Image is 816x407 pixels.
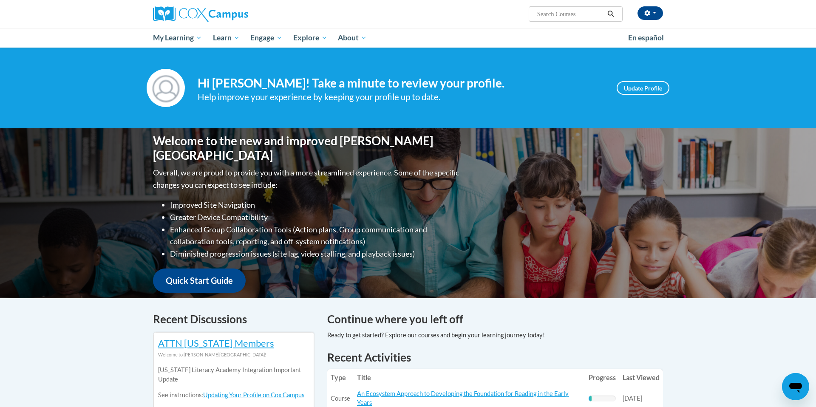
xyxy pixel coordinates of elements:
a: Cox Campus [153,6,314,22]
a: Learn [207,28,245,48]
h4: Recent Discussions [153,311,314,328]
a: ATTN [US_STATE] Members [158,337,274,349]
span: Learn [213,33,240,43]
a: About [333,28,373,48]
th: Title [354,369,585,386]
li: Improved Site Navigation [170,199,461,211]
a: Engage [245,28,288,48]
img: Profile Image [147,69,185,107]
li: Diminished progression issues (site lag, video stalling, and playback issues) [170,248,461,260]
a: Updating Your Profile on Cox Campus [203,391,304,399]
span: About [338,33,367,43]
span: [DATE] [623,395,642,402]
a: Explore [288,28,333,48]
div: Progress, % [589,396,592,401]
th: Last Viewed [619,369,663,386]
a: My Learning [147,28,207,48]
span: My Learning [153,33,202,43]
div: Help improve your experience by keeping your profile up to date. [198,90,604,104]
li: Enhanced Group Collaboration Tools (Action plans, Group communication and collaboration tools, re... [170,223,461,248]
button: Account Settings [637,6,663,20]
h1: Welcome to the new and improved [PERSON_NAME][GEOGRAPHIC_DATA] [153,134,461,162]
th: Progress [585,369,619,386]
span: Explore [293,33,327,43]
h1: Recent Activities [327,350,663,365]
div: Main menu [140,28,676,48]
p: [US_STATE] Literacy Academy Integration Important Update [158,365,309,384]
a: Update Profile [617,81,669,95]
li: Greater Device Compatibility [170,211,461,223]
p: Overall, we are proud to provide you with a more streamlined experience. Some of the specific cha... [153,167,461,191]
span: En español [628,33,664,42]
img: Cox Campus [153,6,248,22]
input: Search Courses [536,9,604,19]
span: Engage [250,33,282,43]
h4: Continue where you left off [327,311,663,328]
button: Search [604,9,617,19]
p: See instructions: [158,390,309,400]
a: En español [623,29,669,47]
a: An Ecosystem Approach to Developing the Foundation for Reading in the Early Years [357,390,569,406]
th: Type [327,369,354,386]
iframe: Button to launch messaging window [782,373,809,400]
div: Welcome to [PERSON_NAME][GEOGRAPHIC_DATA]! [158,350,309,359]
a: Quick Start Guide [153,269,246,293]
h4: Hi [PERSON_NAME]! Take a minute to review your profile. [198,76,604,90]
span: Course [331,395,350,402]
